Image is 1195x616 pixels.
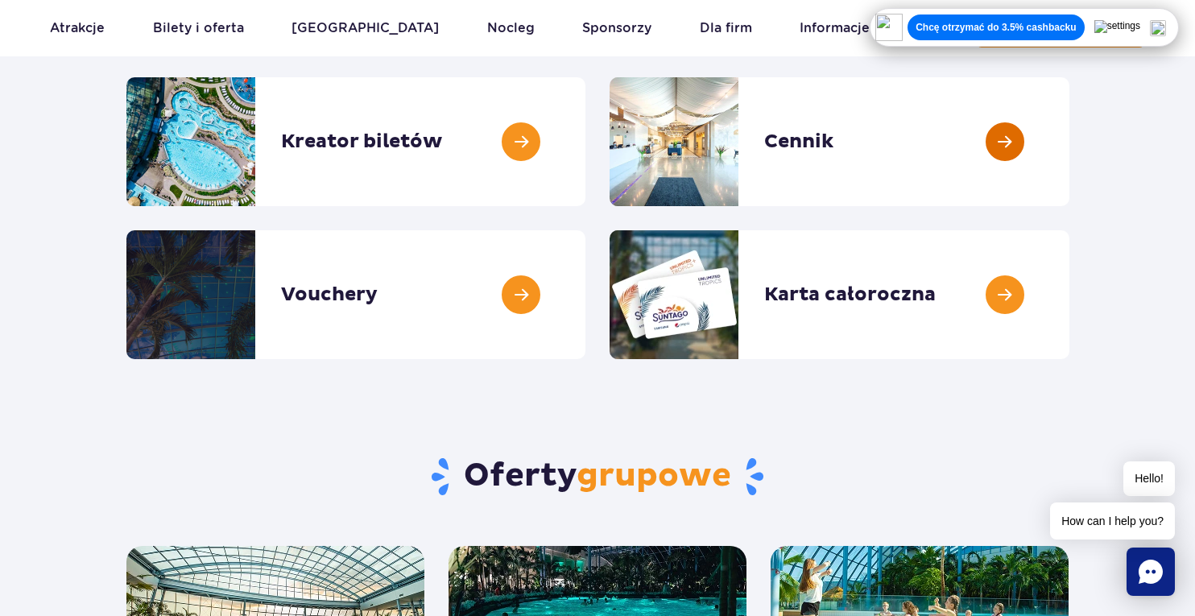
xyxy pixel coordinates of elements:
a: Sponsorzy [582,9,651,48]
div: Chat [1127,548,1175,596]
a: Nocleg [487,9,535,48]
span: How can I help you? [1050,502,1175,540]
a: Informacje i pomoc [800,9,928,48]
a: Dla firm [700,9,752,48]
span: Hello! [1123,461,1175,496]
span: grupowe [577,456,731,496]
a: Atrakcje [50,9,105,48]
a: Bilety i oferta [153,9,244,48]
h2: Oferty [126,456,1069,498]
a: [GEOGRAPHIC_DATA] [292,9,439,48]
